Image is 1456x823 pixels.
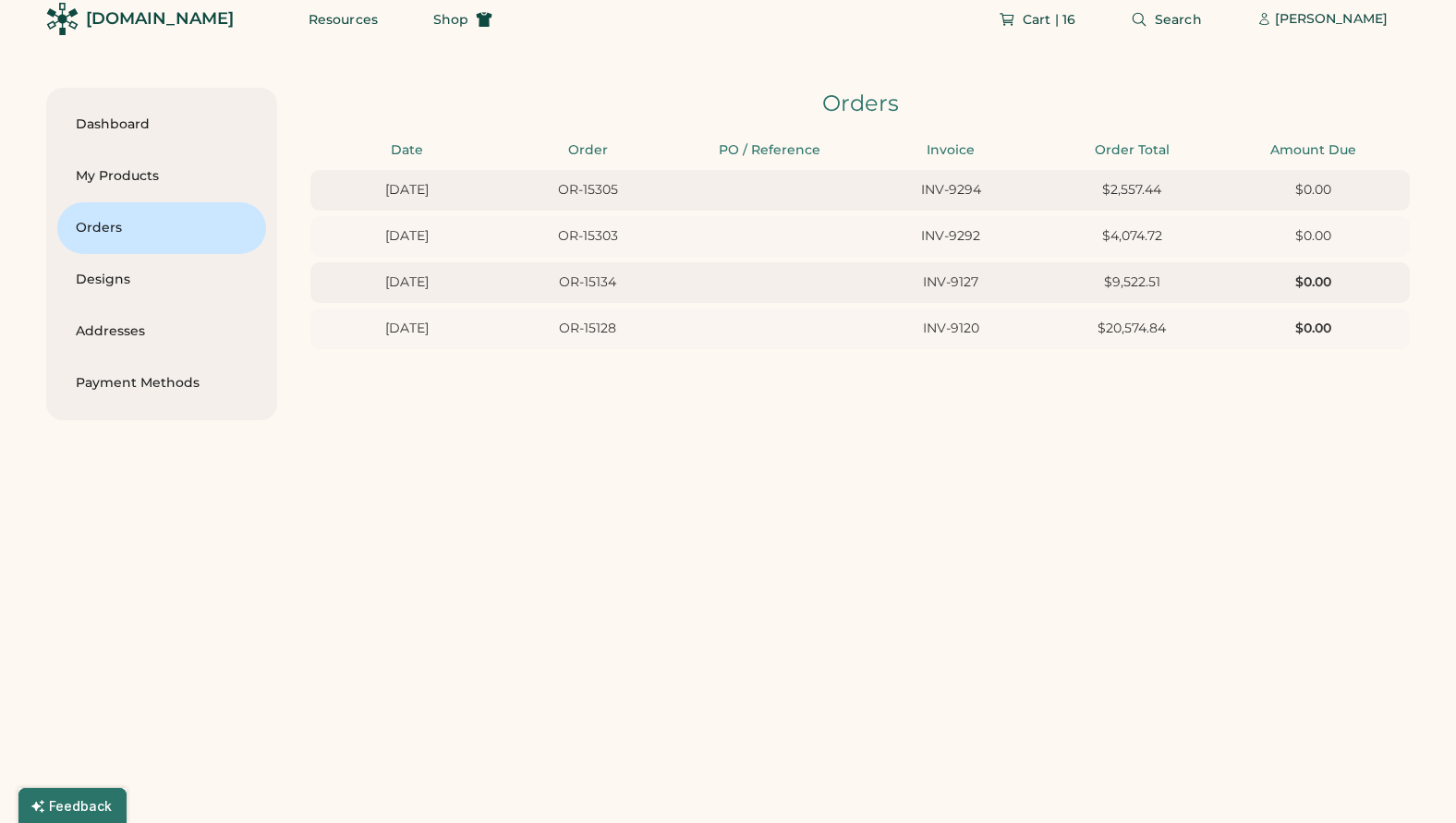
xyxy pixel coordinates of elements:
[433,13,468,26] span: Shop
[1023,13,1075,26] span: Cart | 16
[86,7,234,30] div: [DOMAIN_NAME]
[866,227,1036,246] div: INV-9292
[1155,13,1202,26] span: Search
[322,181,491,200] div: [DATE]
[1047,273,1217,292] div: $9,522.51
[76,271,248,289] div: Designs
[310,88,1410,119] div: Orders
[76,167,248,186] div: My Products
[1047,227,1217,246] div: $4,074.72
[322,227,491,246] div: [DATE]
[866,181,1036,200] div: INV-9294
[1109,1,1224,38] button: Search
[1047,141,1217,160] div: Order Total
[503,273,673,292] div: OR-15134
[322,141,491,160] div: Date
[76,322,248,341] div: Addresses
[76,374,248,393] div: Payment Methods
[866,320,1036,338] div: INV-9120
[322,273,491,292] div: [DATE]
[1229,273,1399,292] div: $0.00
[1229,141,1399,160] div: Amount Due
[286,1,400,38] button: Resources
[866,141,1036,160] div: Invoice
[685,141,855,160] div: PO / Reference
[1229,320,1399,338] div: $0.00
[503,320,673,338] div: OR-15128
[1229,227,1399,246] div: $0.00
[46,3,79,35] img: Rendered Logo - Screens
[977,1,1098,38] button: Cart | 16
[503,227,673,246] div: OR-15303
[322,320,491,338] div: [DATE]
[76,219,248,237] div: Orders
[503,141,673,160] div: Order
[1047,320,1217,338] div: $20,574.84
[503,181,673,200] div: OR-15305
[1229,181,1399,200] div: $0.00
[866,273,1036,292] div: INV-9127
[1047,181,1217,200] div: $2,557.44
[411,1,515,38] button: Shop
[76,115,248,134] div: Dashboard
[1275,10,1388,29] div: [PERSON_NAME]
